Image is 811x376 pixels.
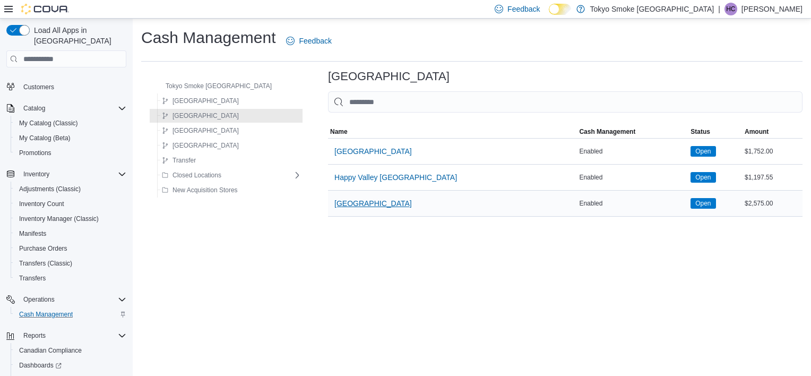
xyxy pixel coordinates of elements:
[172,186,238,194] span: New Acquisition Stores
[158,95,243,107] button: [GEOGRAPHIC_DATA]
[2,167,131,182] button: Inventory
[334,172,457,183] span: Happy Valley [GEOGRAPHIC_DATA]
[745,127,769,136] span: Amount
[15,242,72,255] a: Purchase Orders
[724,3,737,15] div: Heather Chafe
[19,102,126,115] span: Catalog
[15,272,50,285] a: Transfers
[726,3,735,15] span: HC
[11,307,131,322] button: Cash Management
[30,25,126,46] span: Load All Apps in [GEOGRAPHIC_DATA]
[590,3,714,15] p: Tokyo Smoke [GEOGRAPHIC_DATA]
[11,131,131,146] button: My Catalog (Beta)
[15,212,126,225] span: Inventory Manager (Classic)
[23,295,55,304] span: Operations
[172,112,239,120] span: [GEOGRAPHIC_DATA]
[15,257,76,270] a: Transfers (Classic)
[19,168,54,181] button: Inventory
[158,124,243,137] button: [GEOGRAPHIC_DATA]
[19,329,126,342] span: Reports
[19,346,82,355] span: Canadian Compliance
[15,227,126,240] span: Manifests
[172,97,239,105] span: [GEOGRAPHIC_DATA]
[2,328,131,343] button: Reports
[15,227,50,240] a: Manifests
[19,80,126,93] span: Customers
[141,27,275,48] h1: Cash Management
[15,198,68,210] a: Inventory Count
[743,171,803,184] div: $1,197.55
[330,193,416,214] button: [GEOGRAPHIC_DATA]
[2,292,131,307] button: Operations
[579,127,635,136] span: Cash Management
[507,4,540,14] span: Feedback
[577,197,688,210] div: Enabled
[19,119,78,127] span: My Catalog (Classic)
[328,91,803,113] input: This is a search bar. As you type, the results lower in the page will automatically filter.
[11,256,131,271] button: Transfers (Classic)
[15,183,126,195] span: Adjustments (Classic)
[172,156,196,165] span: Transfer
[158,169,226,182] button: Closed Locations
[151,80,276,92] button: Tokyo Smoke [GEOGRAPHIC_DATA]
[19,329,50,342] button: Reports
[741,3,803,15] p: [PERSON_NAME]
[11,146,131,160] button: Promotions
[577,125,688,138] button: Cash Management
[743,145,803,158] div: $1,752.00
[328,125,577,138] button: Name
[23,170,49,178] span: Inventory
[691,198,715,209] span: Open
[19,102,49,115] button: Catalog
[549,4,571,15] input: Dark Mode
[19,81,58,93] a: Customers
[19,310,73,319] span: Cash Management
[15,359,66,372] a: Dashboards
[11,211,131,226] button: Inventory Manager (Classic)
[15,117,126,130] span: My Catalog (Classic)
[172,126,239,135] span: [GEOGRAPHIC_DATA]
[11,343,131,358] button: Canadian Compliance
[19,274,46,283] span: Transfers
[334,198,412,209] span: [GEOGRAPHIC_DATA]
[15,308,126,321] span: Cash Management
[577,171,688,184] div: Enabled
[158,109,243,122] button: [GEOGRAPHIC_DATA]
[2,79,131,95] button: Customers
[15,257,126,270] span: Transfers (Classic)
[19,168,126,181] span: Inventory
[330,141,416,162] button: [GEOGRAPHIC_DATA]
[11,226,131,241] button: Manifests
[166,82,272,90] span: Tokyo Smoke [GEOGRAPHIC_DATA]
[743,125,803,138] button: Amount
[15,242,126,255] span: Purchase Orders
[23,104,45,113] span: Catalog
[691,127,710,136] span: Status
[19,215,99,223] span: Inventory Manager (Classic)
[158,139,243,152] button: [GEOGRAPHIC_DATA]
[15,359,126,372] span: Dashboards
[158,154,200,167] button: Transfer
[19,293,126,306] span: Operations
[11,358,131,373] a: Dashboards
[15,344,126,357] span: Canadian Compliance
[11,196,131,211] button: Inventory Count
[19,149,51,157] span: Promotions
[691,146,715,157] span: Open
[11,241,131,256] button: Purchase Orders
[19,361,62,370] span: Dashboards
[172,171,221,180] span: Closed Locations
[691,172,715,183] span: Open
[158,184,242,196] button: New Acquisition Stores
[2,101,131,116] button: Catalog
[19,185,81,193] span: Adjustments (Classic)
[19,293,59,306] button: Operations
[172,141,239,150] span: [GEOGRAPHIC_DATA]
[282,30,335,52] a: Feedback
[15,272,126,285] span: Transfers
[19,229,46,238] span: Manifests
[11,116,131,131] button: My Catalog (Classic)
[21,4,69,14] img: Cova
[15,183,85,195] a: Adjustments (Classic)
[695,147,711,156] span: Open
